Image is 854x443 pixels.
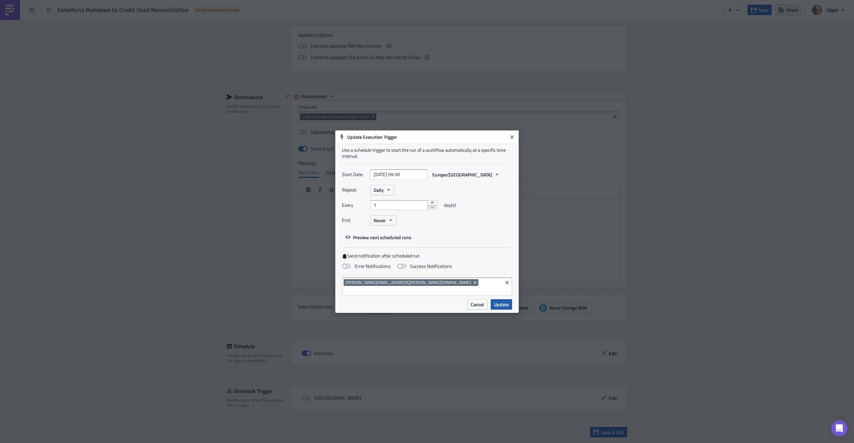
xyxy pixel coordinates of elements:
button: Close [507,132,517,142]
label: End: [342,215,367,225]
label: Success Notifications [397,263,452,269]
button: decrement [427,205,437,210]
span: day(s) [444,200,456,210]
div: Use a schedule trigger to start the run of a workflow automatically at a specific time interval. [342,147,512,159]
label: Every [342,200,367,210]
span: Europe/[GEOGRAPHIC_DATA] [432,171,492,178]
span: Cancel [471,301,484,308]
button: Update [491,299,512,310]
label: Start Date: [342,169,367,179]
label: Send notification after scheduled run [342,253,512,259]
span: Update [494,301,509,308]
label: Repeat: [342,185,367,195]
span: Daily [374,186,384,193]
button: Cancel [467,299,487,310]
body: Rich Text Area. Press ALT-0 for help. [3,3,319,8]
button: Preview next scheduled runs [342,232,415,243]
button: Europe/[GEOGRAPHIC_DATA] [429,169,503,180]
button: Remove Tag [472,279,478,286]
input: YYYY-MM-DD HH:mm [370,169,427,179]
span: Never [374,217,386,224]
span: Preview next scheduled runs [353,234,411,241]
button: Clear selected items [503,279,511,287]
button: Never [370,215,397,226]
button: Daily [370,185,395,195]
span: [PERSON_NAME][EMAIL_ADDRESS][PERSON_NAME][DOMAIN_NAME] [346,280,471,285]
div: Open Intercom Messenger [831,420,847,436]
h6: Update Execution Trigger [347,134,507,140]
label: Error Notifications [342,263,391,269]
button: increment [427,200,437,205]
